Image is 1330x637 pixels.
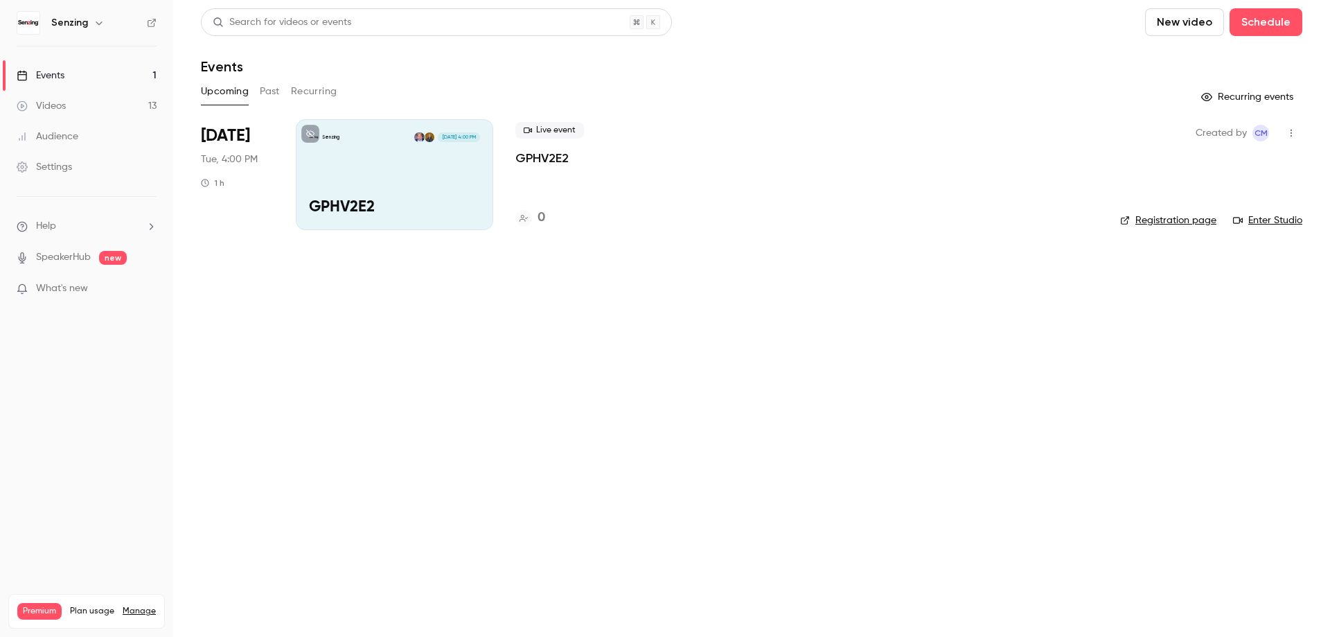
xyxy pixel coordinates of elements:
[140,283,157,295] iframe: Noticeable Trigger
[17,69,64,82] div: Events
[123,606,156,617] a: Manage
[201,152,258,166] span: Tue, 4:00 PM
[1252,125,1269,141] span: Ceilidh Morkel
[17,219,157,234] li: help-dropdown-opener
[201,177,224,189] div: 1 h
[17,603,62,620] span: Premium
[1195,86,1302,108] button: Recurring events
[213,15,351,30] div: Search for videos or events
[36,219,56,234] span: Help
[201,125,250,147] span: [DATE]
[17,160,72,174] div: Settings
[70,606,114,617] span: Plan usage
[51,16,88,30] h6: Senzing
[414,132,424,142] img: Paco Nathan
[260,80,280,103] button: Past
[201,58,243,75] h1: Events
[322,134,339,141] p: Senzing
[1230,8,1302,36] button: Schedule
[1233,213,1302,227] a: Enter Studio
[515,150,569,166] a: GPHV2E2
[17,99,66,113] div: Videos
[36,281,88,296] span: What's new
[1120,213,1216,227] a: Registration page
[1145,8,1224,36] button: New video
[17,130,78,143] div: Audience
[538,209,545,227] h4: 0
[17,12,39,34] img: Senzing
[296,119,493,230] a: GPHV2E2SenzingBradley BolligerPaco Nathan[DATE] 4:00 PMGPHV2E2
[291,80,337,103] button: Recurring
[515,122,584,139] span: Live event
[438,132,479,142] span: [DATE] 4:00 PM
[425,132,434,142] img: Bradley Bolliger
[1196,125,1247,141] span: Created by
[515,209,545,227] a: 0
[309,199,480,217] p: GPHV2E2
[36,250,91,265] a: SpeakerHub
[99,251,127,265] span: new
[1254,125,1268,141] span: CM
[201,119,274,230] div: Oct 28 Tue, 12:00 PM (America/New York)
[201,80,249,103] button: Upcoming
